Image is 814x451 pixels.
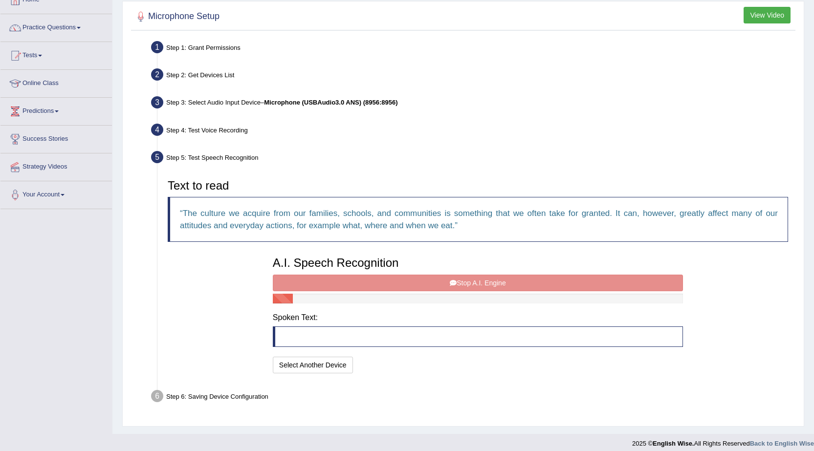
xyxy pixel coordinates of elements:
b: Microphone (USBAudio3.0 ANS) (8956:8956) [264,99,397,106]
a: Back to English Wise [750,440,814,447]
a: Predictions [0,98,112,122]
strong: English Wise. [653,440,694,447]
h2: Microphone Setup [133,9,220,24]
div: Step 3: Select Audio Input Device [147,93,799,115]
div: 2025 © All Rights Reserved [632,434,814,448]
button: Select Another Device [273,357,353,373]
div: Step 5: Test Speech Recognition [147,148,799,170]
div: Step 1: Grant Permissions [147,38,799,60]
span: – [261,99,398,106]
a: Success Stories [0,126,112,150]
a: Strategy Videos [0,153,112,178]
q: The culture we acquire from our families, schools, and communities is something that we often tak... [180,209,778,230]
div: Step 6: Saving Device Configuration [147,387,799,408]
div: Step 4: Test Voice Recording [147,121,799,142]
h3: A.I. Speech Recognition [273,257,683,269]
div: Step 2: Get Devices List [147,65,799,87]
a: Practice Questions [0,14,112,39]
a: Tests [0,42,112,66]
a: Your Account [0,181,112,206]
button: View Video [744,7,791,23]
h4: Spoken Text: [273,313,683,322]
a: Online Class [0,70,112,94]
h3: Text to read [168,179,788,192]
